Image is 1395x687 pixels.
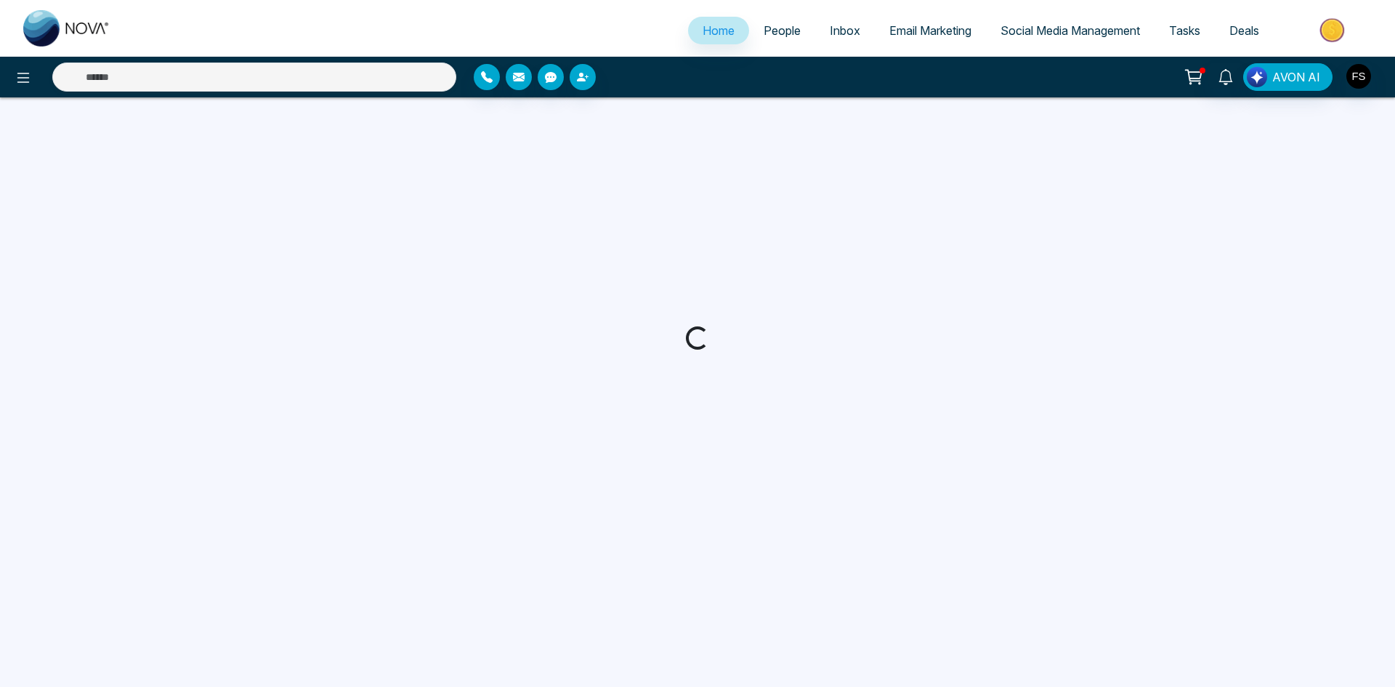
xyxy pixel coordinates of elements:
a: Social Media Management [986,17,1155,44]
a: Inbox [815,17,875,44]
span: Tasks [1169,23,1200,38]
span: Social Media Management [1000,23,1140,38]
a: Email Marketing [875,17,986,44]
span: AVON AI [1272,68,1320,86]
img: User Avatar [1346,64,1371,89]
span: Deals [1229,23,1259,38]
img: Nova CRM Logo [23,10,110,47]
a: Tasks [1155,17,1215,44]
a: Deals [1215,17,1274,44]
img: Lead Flow [1247,67,1267,87]
span: Email Marketing [889,23,971,38]
button: AVON AI [1243,63,1333,91]
a: People [749,17,815,44]
span: People [764,23,801,38]
img: Market-place.gif [1281,14,1386,47]
a: Home [688,17,749,44]
span: Inbox [830,23,860,38]
span: Home [703,23,735,38]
